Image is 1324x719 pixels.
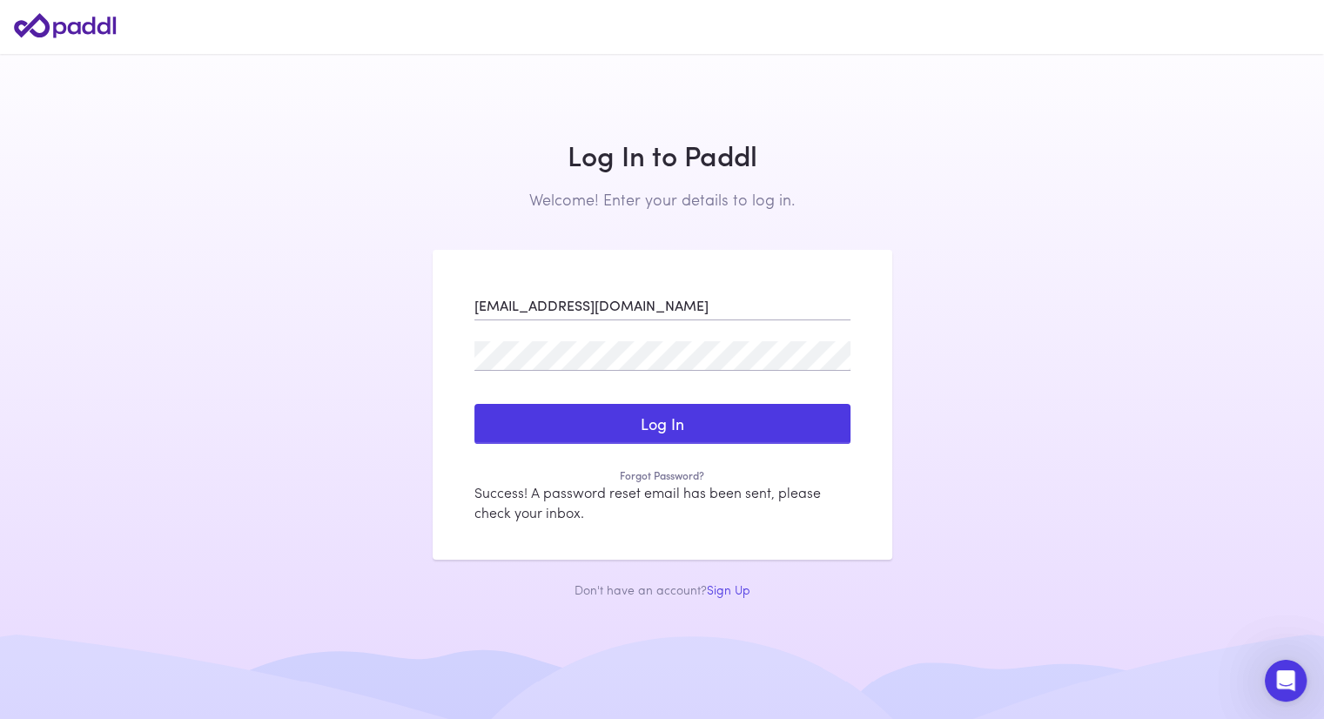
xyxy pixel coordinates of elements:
[474,291,850,320] input: Enter your Email
[707,581,750,598] a: Sign Up
[474,404,850,444] button: Log In
[474,468,850,483] a: Forgot Password?
[474,483,850,523] p: Success! A password reset email has been sent, please check your inbox.
[433,190,892,209] h2: Welcome! Enter your details to log in.
[1265,660,1307,702] iframe: Intercom live chat
[433,581,892,598] div: Don't have an account?
[433,138,892,171] h1: Log In to Paddl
